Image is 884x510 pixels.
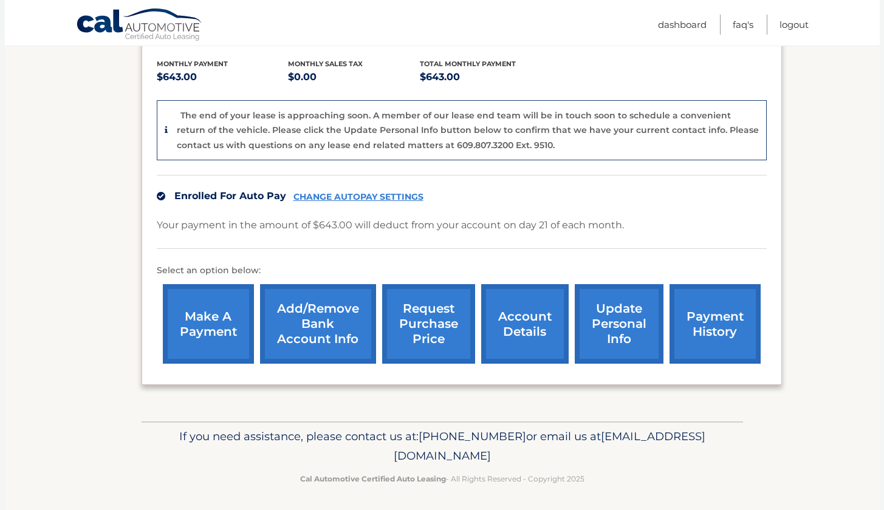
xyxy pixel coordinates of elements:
span: Monthly sales Tax [288,59,363,68]
a: request purchase price [382,284,475,364]
a: CHANGE AUTOPAY SETTINGS [293,192,423,202]
p: Your payment in the amount of $643.00 will deduct from your account on day 21 of each month. [157,217,624,234]
a: account details [481,284,569,364]
span: Enrolled For Auto Pay [174,190,286,202]
p: $643.00 [157,69,289,86]
a: Dashboard [658,15,707,35]
span: Monthly Payment [157,59,228,68]
img: check.svg [157,192,165,200]
p: The end of your lease is approaching soon. A member of our lease end team will be in touch soon t... [177,110,759,151]
a: update personal info [575,284,663,364]
a: make a payment [163,284,254,364]
span: Total Monthly Payment [420,59,516,68]
a: Add/Remove bank account info [260,284,376,364]
a: Cal Automotive [76,8,204,43]
a: Logout [779,15,809,35]
a: payment history [670,284,761,364]
span: [PHONE_NUMBER] [419,429,526,443]
span: [EMAIL_ADDRESS][DOMAIN_NAME] [394,429,705,463]
p: $0.00 [288,69,420,86]
p: If you need assistance, please contact us at: or email us at [149,427,735,466]
a: FAQ's [733,15,753,35]
p: $643.00 [420,69,552,86]
strong: Cal Automotive Certified Auto Leasing [300,474,446,483]
p: - All Rights Reserved - Copyright 2025 [149,472,735,485]
p: Select an option below: [157,263,767,278]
